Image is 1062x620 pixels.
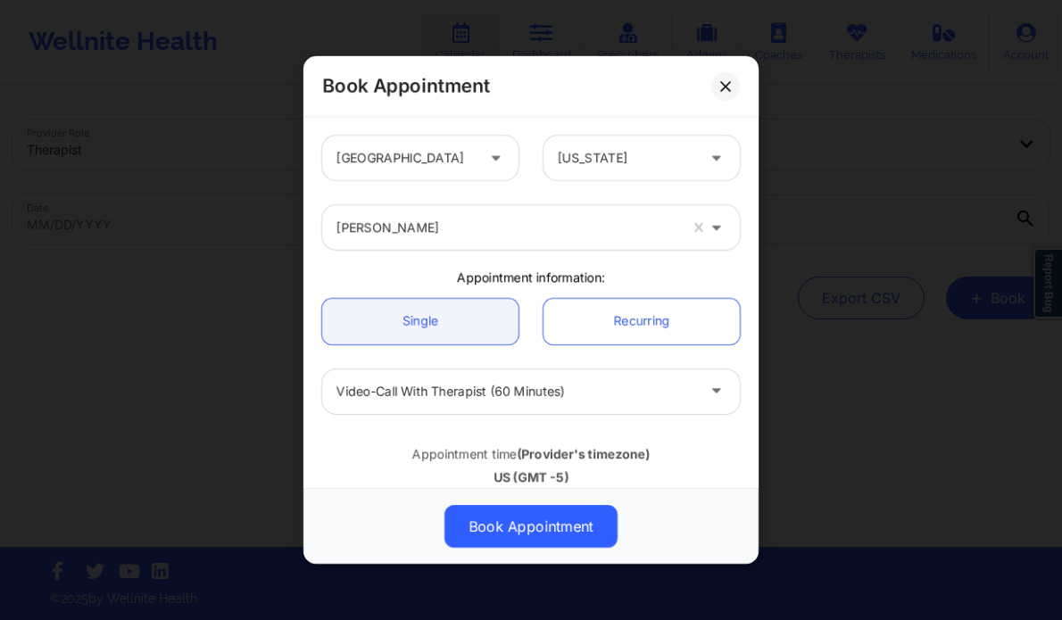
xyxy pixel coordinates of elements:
[322,74,490,98] h2: Book Appointment
[336,136,474,180] div: [GEOGRAPHIC_DATA]
[558,136,695,180] div: [US_STATE]
[310,269,752,286] div: Appointment information:
[543,299,740,344] a: Recurring
[322,299,519,344] a: Single
[517,446,650,461] b: (Provider's timezone)
[322,445,740,463] div: Appointment time
[336,369,695,414] div: Video-Call with Therapist (60 minutes)
[322,468,740,486] div: US (GMT -5)
[444,505,618,548] button: Book Appointment
[336,205,677,250] div: [PERSON_NAME]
